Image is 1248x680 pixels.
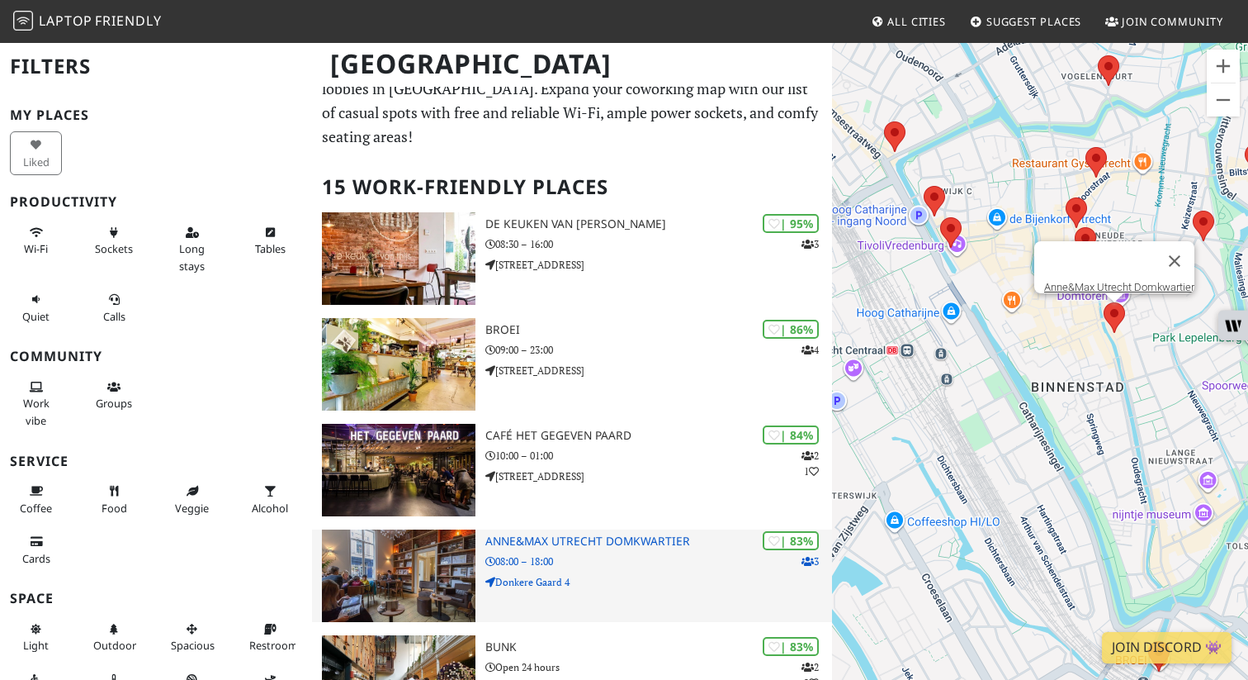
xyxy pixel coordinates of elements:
span: Food [102,501,127,516]
span: Join Community [1122,14,1223,29]
p: [STREET_ADDRESS] [485,363,832,378]
button: Cards [10,528,62,572]
h3: Café Het Gegeven Paard [485,429,832,443]
div: | 95% [763,214,819,233]
p: 09:00 – 23:00 [485,342,832,358]
p: [STREET_ADDRESS] [485,257,832,273]
p: 2 1 [801,448,819,479]
span: Spacious [171,638,215,653]
p: 3 [801,236,819,252]
a: Join Discord 👾 [1102,632,1231,663]
a: De keuken van Thijs | 95% 3 De keuken van [PERSON_NAME] 08:30 – 16:00 [STREET_ADDRESS] [312,212,832,305]
div: | 84% [763,426,819,445]
h3: Space [10,591,302,606]
span: People working [23,396,50,427]
p: 08:30 – 16:00 [485,236,832,252]
h3: BROEI [485,323,832,337]
span: Restroom [249,638,298,653]
h3: My Places [10,107,302,123]
a: All Cities [864,7,953,36]
img: BROEI [322,318,475,411]
button: Zoom in [1207,50,1240,83]
p: Open 24 hours [485,659,832,675]
a: Suggest Places [963,7,1089,36]
div: | 86% [763,320,819,339]
h3: Productivity [10,194,302,210]
button: Zoom out [1207,83,1240,117]
button: Close [1155,241,1194,281]
span: Long stays [179,241,205,273]
span: Credit cards [22,551,50,566]
img: LaptopFriendly [13,11,33,31]
button: Calls [88,286,140,330]
button: Work vibe [10,373,62,434]
a: Anne&Max Utrecht Domkwartier | 83% 3 Anne&Max Utrecht Domkwartier 08:00 – 18:00 Donkere Gaard 4 [312,530,832,622]
img: De keuken van Thijs [322,212,475,305]
h3: Community [10,349,302,364]
button: Restroom [244,616,296,659]
button: Veggie [166,478,218,521]
a: Café Het Gegeven Paard | 84% 21 Café Het Gegeven Paard 10:00 – 01:00 [STREET_ADDRESS] [312,424,832,516]
span: Laptop [39,12,92,30]
h2: 15 Work-Friendly Places [322,162,822,212]
button: Long stays [166,219,218,279]
span: Group tables [96,396,132,411]
button: Quiet [10,286,62,330]
button: Groups [88,373,140,417]
span: All Cities [887,14,946,29]
span: Power sockets [95,241,133,256]
span: Coffee [20,501,52,516]
span: Outdoor area [93,638,136,653]
button: Wi-Fi [10,219,62,263]
h3: De keuken van [PERSON_NAME] [485,217,832,231]
button: Outdoor [88,616,140,659]
span: Work-friendly tables [255,241,286,256]
span: Quiet [22,309,50,324]
h2: Filters [10,41,302,92]
button: Light [10,616,62,659]
button: Alcohol [244,478,296,521]
span: Natural light [23,638,49,653]
span: Veggie [175,501,209,516]
p: [STREET_ADDRESS] [485,468,832,484]
div: | 83% [763,531,819,550]
span: Alcohol [252,501,288,516]
h3: Anne&Max Utrecht Domkwartier [485,535,832,549]
a: Join Community [1099,7,1230,36]
h3: BUNK [485,640,832,654]
button: Tables [244,219,296,263]
div: | 83% [763,637,819,656]
p: 08:00 – 18:00 [485,554,832,569]
p: 3 [801,554,819,569]
button: Food [88,478,140,521]
button: Coffee [10,478,62,521]
button: Spacious [166,616,218,659]
span: Stable Wi-Fi [24,241,48,256]
p: 10:00 – 01:00 [485,448,832,464]
p: 4 [801,342,819,358]
button: Sockets [88,219,140,263]
a: LaptopFriendly LaptopFriendly [13,7,162,36]
span: Friendly [95,12,161,30]
h3: Service [10,454,302,469]
span: Suggest Places [986,14,1082,29]
img: Café Het Gegeven Paard [322,424,475,516]
span: Video/audio calls [103,309,125,324]
p: Donkere Gaard 4 [485,574,832,590]
h1: [GEOGRAPHIC_DATA] [317,41,829,87]
a: BROEI | 86% 4 BROEI 09:00 – 23:00 [STREET_ADDRESS] [312,318,832,411]
img: Anne&Max Utrecht Domkwartier [322,530,475,622]
a: Anne&Max Utrecht Domkwartier [1044,281,1194,293]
